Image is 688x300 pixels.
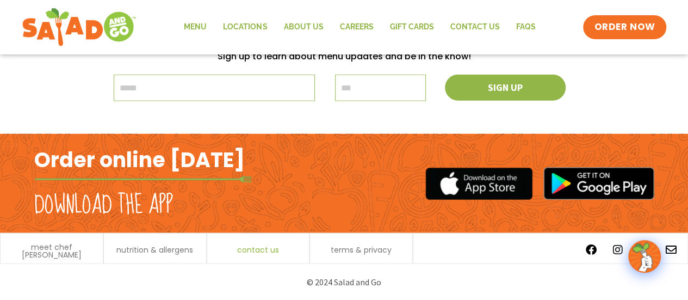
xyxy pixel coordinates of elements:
[594,21,655,34] span: ORDER NOW
[583,15,666,39] a: ORDER NOW
[6,243,97,259] a: meet chef [PERSON_NAME]
[176,15,543,40] nav: Menu
[34,190,173,221] h2: Download the app
[40,275,649,290] p: © 2024 Salad and Go
[215,15,275,40] a: Locations
[275,15,331,40] a: About Us
[40,49,649,64] p: Sign up to learn about menu updates and be in the know!
[116,246,193,254] a: nutrition & allergens
[445,75,566,101] button: Sign up
[381,15,442,40] a: GIFT CARDS
[488,83,523,93] span: Sign up
[237,246,279,254] a: contact us
[425,166,532,201] img: appstore
[176,15,215,40] a: Menu
[331,15,381,40] a: Careers
[22,5,137,49] img: new-SAG-logo-768×292
[331,246,392,254] a: terms & privacy
[629,241,660,272] img: wpChatIcon
[34,146,245,173] h2: Order online [DATE]
[543,167,654,200] img: google_play
[34,176,252,182] img: fork
[507,15,543,40] a: FAQs
[442,15,507,40] a: Contact Us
